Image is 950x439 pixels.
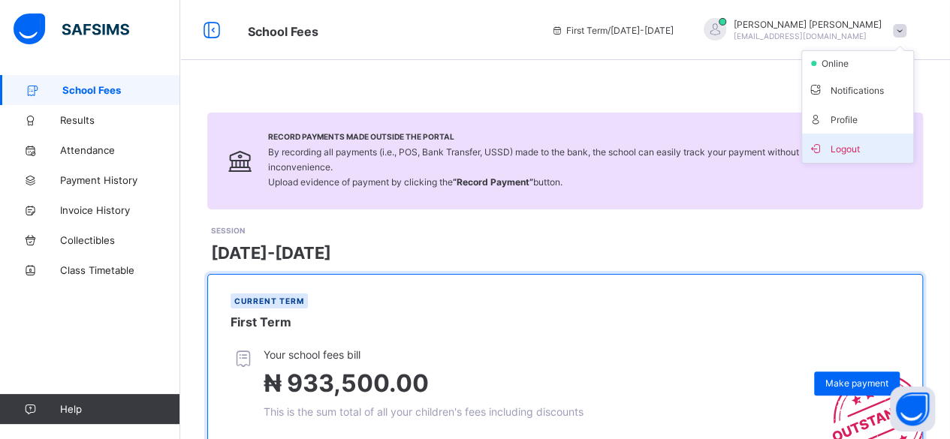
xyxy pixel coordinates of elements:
[825,377,888,389] span: Make payment
[890,386,935,431] button: Open asap
[453,176,533,188] b: “Record Payment”
[268,146,817,188] span: By recording all payments (i.e., POS, Bank Transfer, USSD) made to the bank, the school can easil...
[60,204,180,216] span: Invoice History
[802,51,913,75] li: dropdown-list-item-null-2
[802,75,913,104] li: dropdown-list-item-text-3
[211,226,245,235] span: SESSION
[60,234,180,246] span: Collectibles
[248,24,318,39] span: School Fees
[60,174,180,186] span: Payment History
[820,58,858,69] span: online
[62,84,180,96] span: School Fees
[14,14,129,45] img: safsims
[211,243,331,263] span: [DATE]-[DATE]
[60,403,179,415] span: Help
[264,348,584,361] span: Your school fees bill
[551,25,674,36] span: session/term information
[60,264,180,276] span: Class Timetable
[268,132,823,141] span: Record Payments Made Outside the Portal
[808,81,907,98] span: Notifications
[264,405,584,418] span: This is the sum total of all your children's fees including discounts
[734,32,867,41] span: [EMAIL_ADDRESS][DOMAIN_NAME]
[808,140,907,157] span: Logout
[264,368,429,398] span: ₦ 933,500.00
[60,114,180,126] span: Results
[802,134,913,163] li: dropdown-list-item-buttom-7
[734,19,882,30] span: [PERSON_NAME] [PERSON_NAME]
[231,314,291,329] span: First Term
[808,110,907,128] span: Profile
[60,144,180,156] span: Attendance
[689,18,914,43] div: EMMANUELAYENI
[802,104,913,134] li: dropdown-list-item-text-4
[234,296,304,305] span: Current term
